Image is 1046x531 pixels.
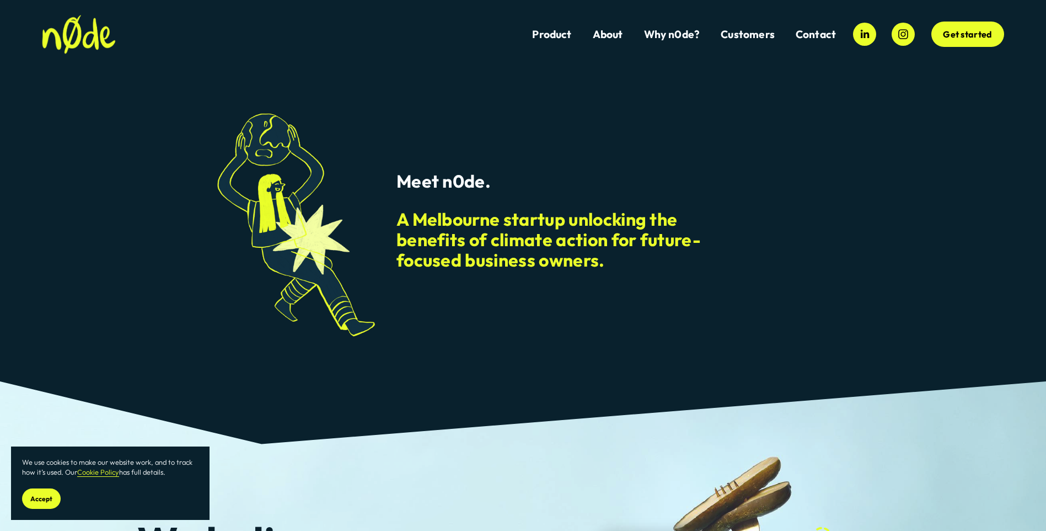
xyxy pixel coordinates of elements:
img: n0de [42,15,116,54]
a: Get started [931,22,1004,47]
section: Cookie banner [11,447,210,520]
a: Cookie Policy [77,468,119,476]
a: About [593,27,623,42]
a: LinkedIn [853,23,876,46]
span: Accept [30,495,52,503]
a: Why n0de? [644,27,700,42]
a: Product [532,27,571,42]
p: We use cookies to make our website work, and to track how it’s used. Our has full details. [22,458,199,477]
a: folder dropdown [721,27,775,42]
a: Instagram [892,23,915,46]
h3: A Melbourne startup unlocking the benefits of climate action for future-focused business owners. [396,209,715,270]
button: Accept [22,488,61,509]
a: Contact [796,27,836,42]
span: Meet n0de. [396,170,491,192]
span: Customers [721,28,775,41]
